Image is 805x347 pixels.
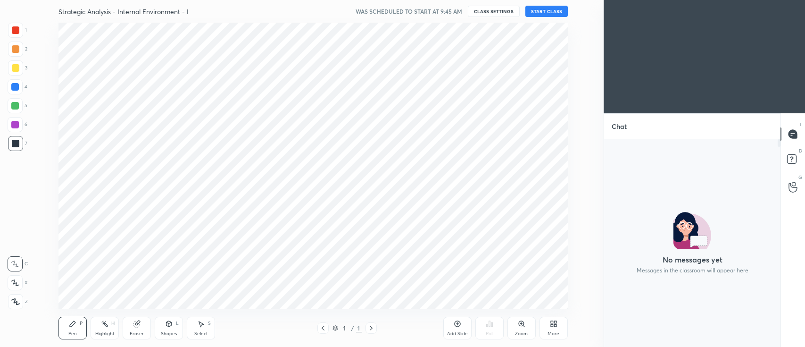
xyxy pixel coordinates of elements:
[525,6,568,17] button: START CLASS
[356,7,462,16] h5: WAS SCHEDULED TO START AT 9:45 AM
[548,331,559,336] div: More
[58,7,189,16] h4: Strategic Analysis - Internal Environment - I
[8,42,27,57] div: 2
[8,79,27,94] div: 4
[161,331,177,336] div: Shapes
[356,324,362,332] div: 1
[8,275,28,290] div: X
[8,23,27,38] div: 1
[176,321,179,326] div: L
[80,321,83,326] div: P
[799,147,802,154] p: D
[799,121,802,128] p: T
[447,331,468,336] div: Add Slide
[8,294,28,309] div: Z
[95,331,115,336] div: Highlight
[604,114,634,139] p: Chat
[798,174,802,181] p: G
[130,331,144,336] div: Eraser
[468,6,520,17] button: CLASS SETTINGS
[340,325,349,331] div: 1
[8,98,27,113] div: 5
[515,331,528,336] div: Zoom
[194,331,208,336] div: Select
[8,117,27,132] div: 6
[8,136,27,151] div: 7
[68,331,77,336] div: Pen
[208,321,211,326] div: S
[111,321,115,326] div: H
[8,256,28,271] div: C
[351,325,354,331] div: /
[8,60,27,76] div: 3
